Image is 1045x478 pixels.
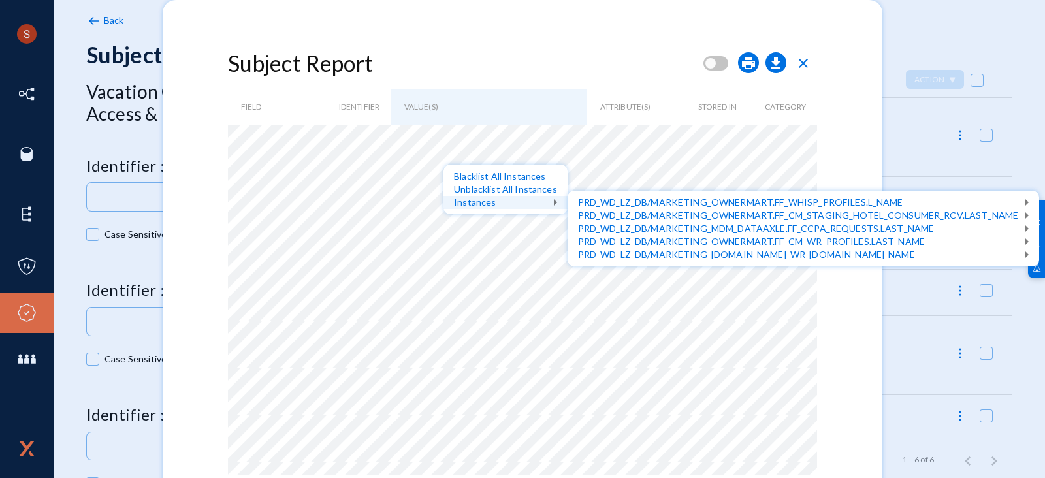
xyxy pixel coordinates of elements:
[568,196,1040,209] div: PRD_WD_LZ_DB/MARKETING_OWNERMART.FF_WHISP_PROFILES.L_NAME
[568,209,1040,222] div: PRD_WD_LZ_DB/MARKETING_OWNERMART.FF_CM_STAGING_HOTEL_CONSUMER_RCV.LAST_NAME
[443,170,568,183] div: Blacklist All Instances
[568,235,1040,248] div: PRD_WD_LZ_DB/MARKETING_OWNERMART.FF_CM_WR_PROFILES.LAST_NAME
[443,196,568,209] div: Instances
[443,183,568,196] div: Unblacklist All Instances
[568,222,1040,235] div: PRD_WD_LZ_DB/MARKETING_MDM_DATAAXLE.FF_CCPA_REQUESTS.LAST_NAME
[568,248,1040,261] div: PRD_WD_LZ_DB/MARKETING_[DOMAIN_NAME]_WR_[DOMAIN_NAME]_NAME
